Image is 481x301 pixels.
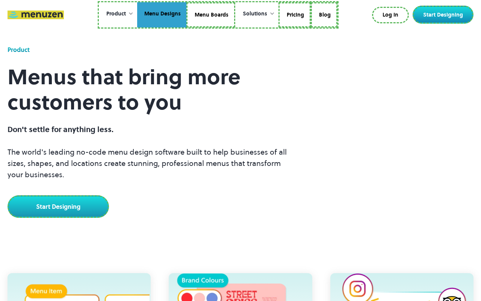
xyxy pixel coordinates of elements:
[186,2,235,28] a: Menu Boards
[99,2,137,26] div: Product
[372,7,409,23] a: Log In
[278,2,311,28] a: Pricing
[8,64,296,115] h1: Menus that bring more customers to you
[8,124,113,135] span: Don't settle for anything less.
[8,195,109,218] a: Start Designing
[8,124,296,180] p: The world's leading no-code menu design software built to help businesses of all sizes, shapes, a...
[311,2,337,28] a: Blog
[8,45,30,54] div: Product
[106,10,126,18] div: Product
[243,10,267,18] div: Solutions
[235,2,278,26] div: Solutions
[413,6,473,24] a: Start Designing
[137,2,186,28] a: Menu Designs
